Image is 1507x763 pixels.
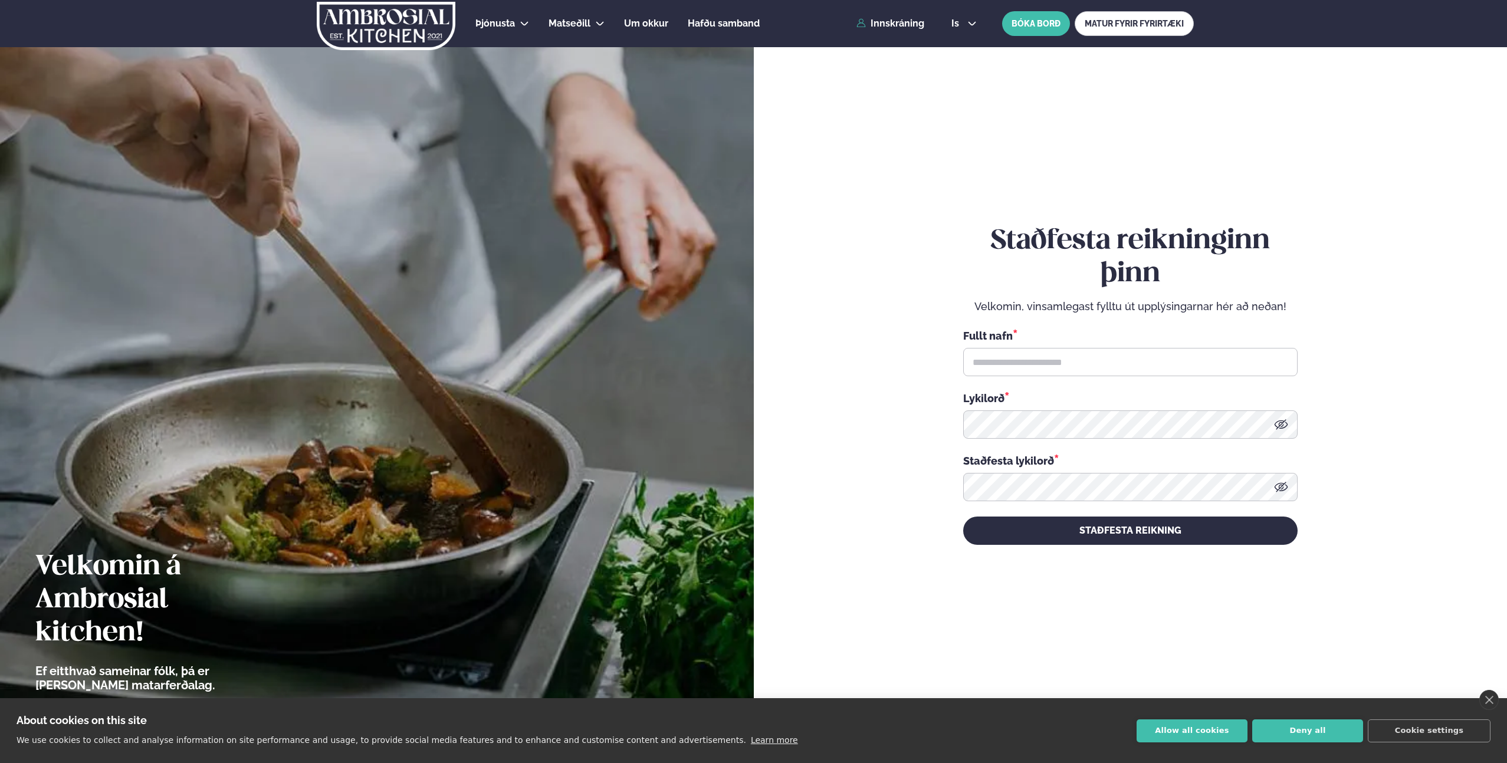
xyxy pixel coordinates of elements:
[963,390,1298,406] div: Lykilorð
[17,714,147,726] strong: About cookies on this site
[17,735,746,745] p: We use cookies to collect and analyse information on site performance and usage, to provide socia...
[1075,11,1194,36] a: MATUR FYRIR FYRIRTÆKI
[942,19,986,28] button: is
[963,225,1298,291] h2: Staðfesta reikninginn þinn
[624,18,668,29] span: Um okkur
[1368,719,1490,742] button: Cookie settings
[963,453,1298,468] div: Staðfesta lykilorð
[688,18,760,29] span: Hafðu samband
[963,517,1298,545] button: STAÐFESTA REIKNING
[963,300,1298,314] p: Velkomin, vinsamlegast fylltu út upplýsingarnar hér að neðan!
[624,17,668,31] a: Um okkur
[751,735,798,745] a: Learn more
[316,2,457,50] img: logo
[475,17,515,31] a: Þjónusta
[1002,11,1070,36] button: BÓKA BORÐ
[1252,719,1363,742] button: Deny all
[549,17,590,31] a: Matseðill
[549,18,590,29] span: Matseðill
[35,551,280,650] h2: Velkomin á Ambrosial kitchen!
[963,328,1298,343] div: Fullt nafn
[35,664,280,692] p: Ef eitthvað sameinar fólk, þá er [PERSON_NAME] matarferðalag.
[475,18,515,29] span: Þjónusta
[1137,719,1247,742] button: Allow all cookies
[856,18,924,29] a: Innskráning
[951,19,963,28] span: is
[1479,690,1499,710] a: close
[688,17,760,31] a: Hafðu samband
